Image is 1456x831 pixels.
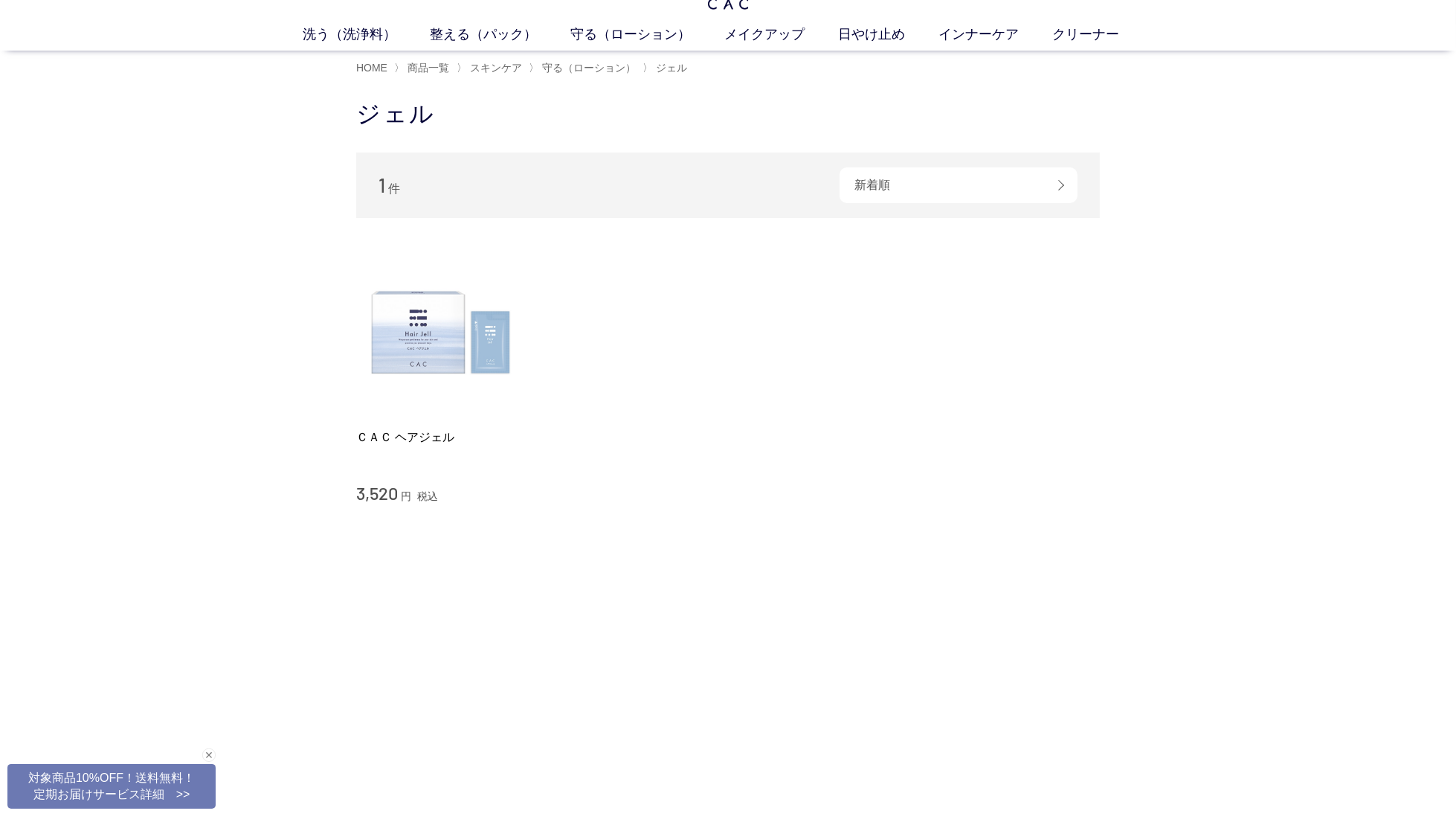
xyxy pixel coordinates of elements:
img: ＣＡＣ ヘアジェル [356,248,526,417]
a: 整える（パック） [431,25,571,45]
span: 3,520 [356,482,398,504]
a: 商品一覧 [405,62,449,74]
a: クリーナー [1053,25,1153,45]
li: 〉 [642,61,691,75]
span: 守る（ローション） [542,62,636,74]
a: 守る（ローション） [539,62,636,74]
a: HOME [356,62,387,74]
a: 守る（ローション） [571,25,725,45]
li: 〉 [457,61,526,75]
a: 洗う（洗浄料） [303,25,431,45]
span: 税込 [417,490,438,502]
a: ジェル [653,62,687,74]
span: 円 [401,490,411,502]
a: ＣＡＣ ヘアジェル [356,429,526,445]
div: 新着順 [840,167,1077,203]
a: メイクアップ [725,25,839,45]
span: 商品一覧 [408,62,449,74]
span: 1 [379,173,385,196]
li: 〉 [394,61,453,75]
span: ジェル [656,62,687,74]
h1: ジェル [356,98,1100,130]
a: インナーケア [939,25,1053,45]
span: 件 [388,182,400,195]
li: 〉 [529,61,640,75]
span: スキンケア [470,62,522,74]
a: 日やけ止め [839,25,939,45]
a: スキンケア [467,62,522,74]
